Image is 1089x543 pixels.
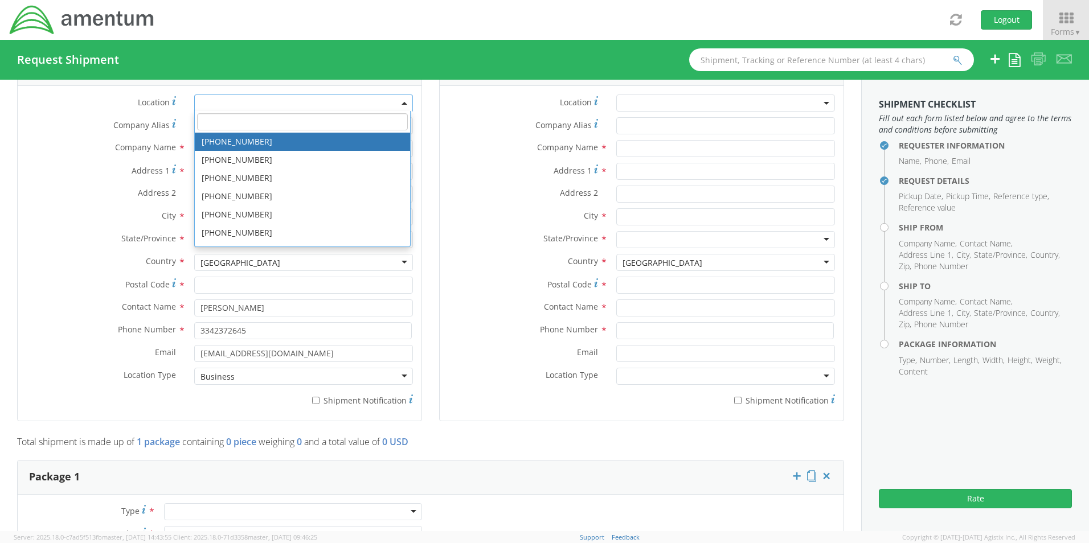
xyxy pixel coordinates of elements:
li: City [956,249,971,261]
div: [GEOGRAPHIC_DATA] [200,257,280,269]
span: Forms [1051,26,1081,37]
li: Email [952,155,971,167]
span: Phone Number [540,324,598,335]
span: Location [138,97,170,108]
li: Zip [899,319,911,330]
li: [PHONE_NUMBER] [195,242,410,260]
span: Email [155,347,176,357]
li: [PHONE_NUMBER] [195,133,410,151]
span: Company Alias [113,120,170,130]
li: Type [899,355,917,366]
span: Address 1 [554,165,592,176]
span: 0 [297,435,302,448]
li: Name [899,155,922,167]
span: master, [DATE] 14:43:55 [102,533,171,541]
label: Shipment Notification [194,393,413,406]
a: Support [580,533,604,541]
span: Address 2 [138,187,176,198]
li: Pickup Date [899,191,943,202]
span: City [584,210,598,221]
li: City [956,307,971,319]
span: Address 2 [560,187,598,198]
h4: Package Information [899,340,1072,348]
li: Contact Name [960,296,1013,307]
li: Reference value [899,202,956,213]
span: 0 piece [226,435,256,448]
span: Copyright © [DATE]-[DATE] Agistix Inc., All Rights Reserved [902,533,1075,542]
h3: Shipment Checklist [879,100,1072,110]
span: Postal Code [547,279,592,290]
h3: Package 1 [29,471,80,483]
span: Client: 2025.18.0-71d3358 [173,533,317,541]
li: Width [982,355,1005,366]
span: 1 package [137,435,180,448]
li: [PHONE_NUMBER] [195,205,410,224]
li: Height [1008,355,1033,366]
li: Contact Name [960,238,1013,249]
li: Reference type [993,191,1049,202]
span: Company Alias [535,120,592,130]
li: Company Name [899,296,957,307]
span: Server: 2025.18.0-c7ad5f513fb [14,533,171,541]
span: Contact Name [122,301,176,312]
span: Company Name [115,142,176,153]
a: Feedback [612,533,640,541]
span: Location Type [546,369,598,380]
label: Shipment Notification [616,393,835,406]
li: [PHONE_NUMBER] [195,169,410,187]
li: Country [1030,249,1060,261]
span: State/Province [121,233,176,244]
span: City [162,210,176,221]
h4: Request Shipment [17,54,119,66]
span: Phone Number [118,324,176,335]
span: Email [577,347,598,357]
p: Total shipment is made up of containing weighing and a total value of [17,435,844,454]
li: Phone Number [914,261,968,272]
span: Country [146,256,176,266]
li: Content [899,366,928,377]
li: Address Line 1 [899,249,953,261]
li: Weight [1035,355,1062,366]
h4: Request Details [899,176,1072,185]
li: Zip [899,261,911,272]
input: Shipment, Tracking or Reference Number (at least 4 chars) [689,48,974,71]
span: Contact Name [544,301,598,312]
li: Address Line 1 [899,307,953,319]
span: Country [568,256,598,266]
span: Fill out each form listed below and agree to the terms and conditions before submitting [879,113,1072,135]
li: State/Province [974,307,1027,319]
span: ▼ [1074,27,1081,37]
li: Number [920,355,951,366]
span: Postal Code [125,279,170,290]
li: Pickup Time [946,191,990,202]
h4: Ship To [899,282,1072,290]
li: Length [953,355,980,366]
li: Phone Number [914,319,968,330]
li: [PHONE_NUMBER] [195,187,410,205]
li: Company Name [899,238,957,249]
h4: Requester Information [899,141,1072,150]
span: Type [121,505,140,516]
span: State/Province [543,233,598,244]
span: Address 1 [132,165,170,176]
span: 0 USD [382,435,408,448]
li: Country [1030,307,1060,319]
span: Number [108,528,140,539]
span: Location Type [124,369,176,380]
input: Shipment Notification [734,397,742,404]
li: State/Province [974,249,1027,261]
button: Rate [879,489,1072,508]
img: dyn-intl-logo-049831509241104b2a82.png [9,4,155,36]
button: Logout [981,10,1032,30]
input: Shipment Notification [312,397,320,404]
span: master, [DATE] 09:46:25 [248,533,317,541]
li: [PHONE_NUMBER] [195,224,410,242]
li: [PHONE_NUMBER] [195,151,410,169]
h4: Ship From [899,223,1072,232]
li: Phone [924,155,949,167]
div: Business [200,371,235,382]
span: Company Name [537,142,598,153]
span: Location [560,97,592,108]
div: [GEOGRAPHIC_DATA] [623,257,702,269]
